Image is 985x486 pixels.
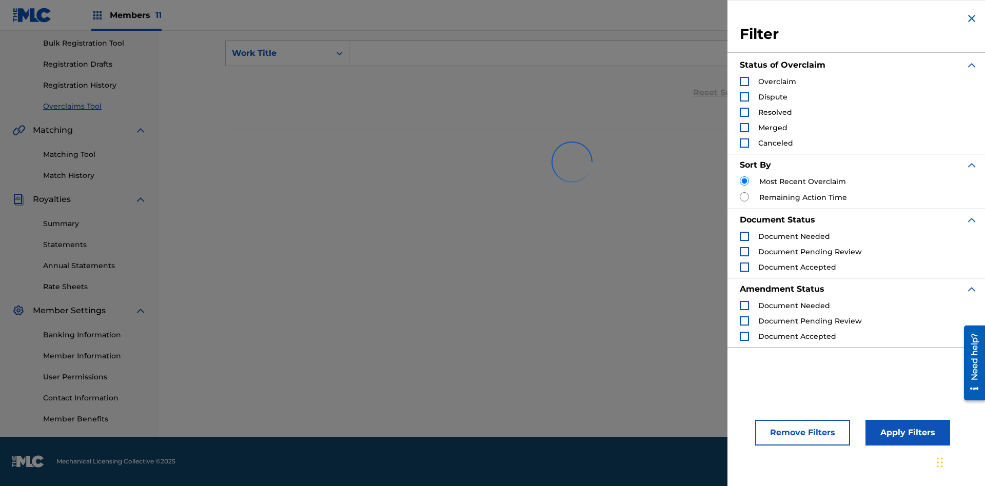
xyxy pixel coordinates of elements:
form: Search Form [225,40,919,113]
img: expand [966,159,978,171]
img: expand [134,193,147,206]
img: close [966,12,978,25]
a: Match History [43,170,147,181]
a: User Permissions [43,372,147,382]
a: Statements [43,239,147,250]
a: Contact Information [43,393,147,403]
img: Member Settings [12,305,25,317]
img: expand [966,59,978,71]
span: Members [110,9,162,21]
iframe: Chat Widget [934,437,985,486]
a: Rate Sheets [43,281,147,292]
img: expand [134,305,147,317]
span: Merged [758,123,787,132]
span: Dispute [758,92,787,102]
div: Work Title [232,47,324,59]
span: Document Accepted [758,262,836,272]
span: Matching [33,124,73,136]
img: expand [966,283,978,295]
img: preloader [551,141,593,183]
iframe: Resource Center [956,321,985,406]
strong: Amendment Status [740,284,824,294]
a: Member Benefits [43,414,147,424]
img: expand [134,124,147,136]
a: Bulk Registration Tool [43,38,147,49]
img: MLC Logo [12,8,52,23]
button: Apply Filters [865,420,950,445]
span: Mechanical Licensing Collective © 2025 [56,457,175,466]
span: Member Settings [33,305,106,317]
a: Registration Drafts [43,59,147,70]
a: Banking Information [43,330,147,340]
img: Matching [12,124,25,136]
strong: Document Status [740,215,815,225]
a: Annual Statements [43,260,147,271]
a: Registration History [43,80,147,91]
strong: Status of Overclaim [740,60,825,70]
span: Resolved [758,108,792,117]
button: Remove Filters [755,420,850,445]
div: Drag [937,447,943,478]
a: Matching Tool [43,149,147,160]
span: 11 [155,10,162,20]
img: logo [12,455,44,468]
span: Document Accepted [758,332,836,341]
span: Document Needed [758,301,830,310]
span: Document Pending Review [758,316,862,326]
a: Member Information [43,351,147,361]
img: Royalties [12,193,25,206]
span: Document Needed [758,232,830,241]
img: expand [966,214,978,226]
h3: Filter [740,25,978,44]
span: Overclaim [758,77,796,86]
a: Overclaims Tool [43,101,147,112]
label: Remaining Action Time [759,192,847,203]
a: Summary [43,218,147,229]
span: Document Pending Review [758,247,862,256]
img: Top Rightsholders [91,9,104,22]
span: Royalties [33,193,71,206]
